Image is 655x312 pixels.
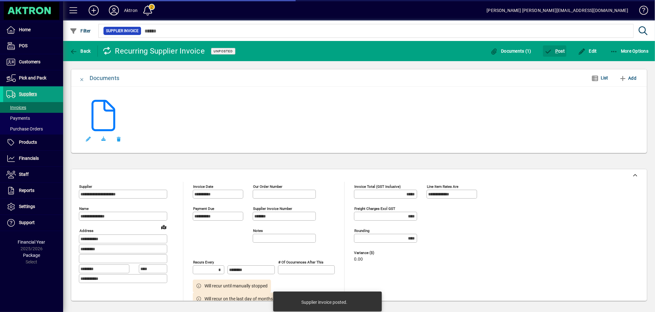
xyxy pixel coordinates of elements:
[205,296,321,302] span: Will recur on the last day of months with fewer than 31 days
[3,113,63,124] a: Payments
[19,75,46,80] span: Pick and Pack
[578,49,597,54] span: Edit
[111,131,126,147] button: Remove
[586,72,613,84] button: List
[159,222,169,232] a: View on map
[18,240,45,245] span: Financial Year
[19,156,39,161] span: Financials
[19,172,29,177] span: Staff
[68,25,92,37] button: Filter
[68,45,92,57] button: Back
[124,5,138,15] div: Aktron
[6,105,26,110] span: Invoices
[19,204,35,209] span: Settings
[193,184,213,189] mat-label: Invoice date
[354,228,369,233] mat-label: Rounding
[23,253,40,258] span: Package
[6,116,30,121] span: Payments
[3,167,63,182] a: Staff
[610,49,649,54] span: More Options
[74,71,90,86] button: Close
[3,135,63,150] a: Products
[84,5,104,16] button: Add
[354,184,401,189] mat-label: Invoice Total (GST inclusive)
[3,215,63,231] a: Support
[545,49,565,54] span: ost
[63,45,98,57] app-page-header-button: Back
[253,206,292,211] mat-label: Supplier invoice number
[205,283,268,289] span: Will recur until manually stopped
[19,59,40,64] span: Customers
[3,151,63,166] a: Financials
[19,188,34,193] span: Reports
[576,45,599,57] button: Edit
[19,27,31,32] span: Home
[543,45,567,57] button: Post
[489,45,533,57] button: Documents (1)
[3,54,63,70] a: Customers
[609,45,650,57] button: More Options
[19,43,27,48] span: POS
[253,184,282,189] mat-label: Our order number
[617,72,639,84] button: Add
[3,38,63,54] a: POS
[634,1,647,22] a: Knowledge Base
[3,124,63,134] a: Purchase Orders
[3,183,63,199] a: Reports
[81,131,96,147] button: Edit
[6,126,43,131] span: Purchase Orders
[104,5,124,16] button: Profile
[253,228,263,233] mat-label: Notes
[555,49,558,54] span: P
[19,91,37,96] span: Suppliers
[301,299,347,305] div: Supplier invoice posted.
[96,131,111,147] a: Download
[3,70,63,86] a: Pick and Pack
[354,251,392,255] span: Variance ($)
[19,220,35,225] span: Support
[79,184,92,189] mat-label: Supplier
[354,257,363,262] span: 0.00
[601,75,608,80] span: List
[3,102,63,113] a: Invoices
[193,206,214,211] mat-label: Payment due
[103,46,205,56] div: Recurring Supplier Invoice
[427,184,458,189] mat-label: Line item rates are
[70,49,91,54] span: Back
[70,28,91,33] span: Filter
[490,49,531,54] span: Documents (1)
[487,5,628,15] div: [PERSON_NAME] [PERSON_NAME][EMAIL_ADDRESS][DOMAIN_NAME]
[90,73,119,83] div: Documents
[193,260,214,264] mat-label: Recurs every
[3,22,63,38] a: Home
[354,206,395,211] mat-label: Freight charges excl GST
[19,140,37,145] span: Products
[278,260,323,264] mat-label: # of occurrences after this
[214,49,233,53] span: Unposted
[79,206,89,211] mat-label: Name
[106,28,139,34] span: Supplier Invoice
[619,73,636,83] span: Add
[3,199,63,215] a: Settings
